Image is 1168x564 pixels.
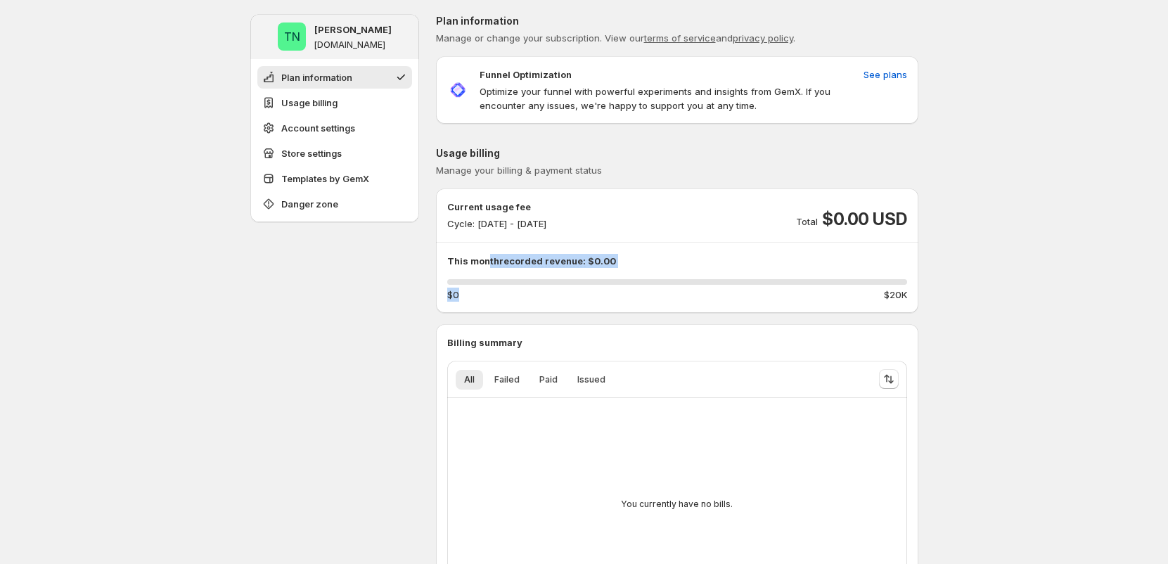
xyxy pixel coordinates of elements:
[447,79,468,101] img: Funnel Optimization
[257,167,412,190] button: Templates by GemX
[494,374,520,385] span: Failed
[884,288,907,302] span: $20K
[257,142,412,165] button: Store settings
[281,172,369,186] span: Templates by GemX
[283,30,300,44] text: TN
[436,32,795,44] span: Manage or change your subscription. View our and .
[436,165,602,176] span: Manage your billing & payment status
[447,200,546,214] p: Current usage fee
[436,14,918,28] p: Plan information
[436,146,918,160] p: Usage billing
[464,374,475,385] span: All
[864,68,907,82] span: See plans
[480,84,858,113] p: Optimize your funnel with powerful experiments and insights from GemX. If you encounter any issue...
[281,146,342,160] span: Store settings
[257,91,412,114] button: Usage billing
[257,193,412,215] button: Danger zone
[447,288,459,302] span: $0
[499,255,586,267] span: recorded revenue:
[480,68,572,82] p: Funnel Optimization
[855,63,916,86] button: See plans
[257,117,412,139] button: Account settings
[281,70,352,84] span: Plan information
[447,254,907,268] p: This month $0.00
[314,23,392,37] p: [PERSON_NAME]
[796,214,818,229] p: Total
[281,121,355,135] span: Account settings
[733,32,793,44] a: privacy policy
[644,32,716,44] a: terms of service
[822,208,906,231] span: $0.00 USD
[281,96,338,110] span: Usage billing
[621,499,733,510] p: You currently have no bills.
[314,39,385,51] p: [DOMAIN_NAME]
[278,23,306,51] span: Tung Ngo
[879,369,899,389] button: Sort the results
[257,66,412,89] button: Plan information
[539,374,558,385] span: Paid
[447,217,546,231] p: Cycle: [DATE] - [DATE]
[447,335,907,350] p: Billing summary
[577,374,605,385] span: Issued
[281,197,338,211] span: Danger zone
